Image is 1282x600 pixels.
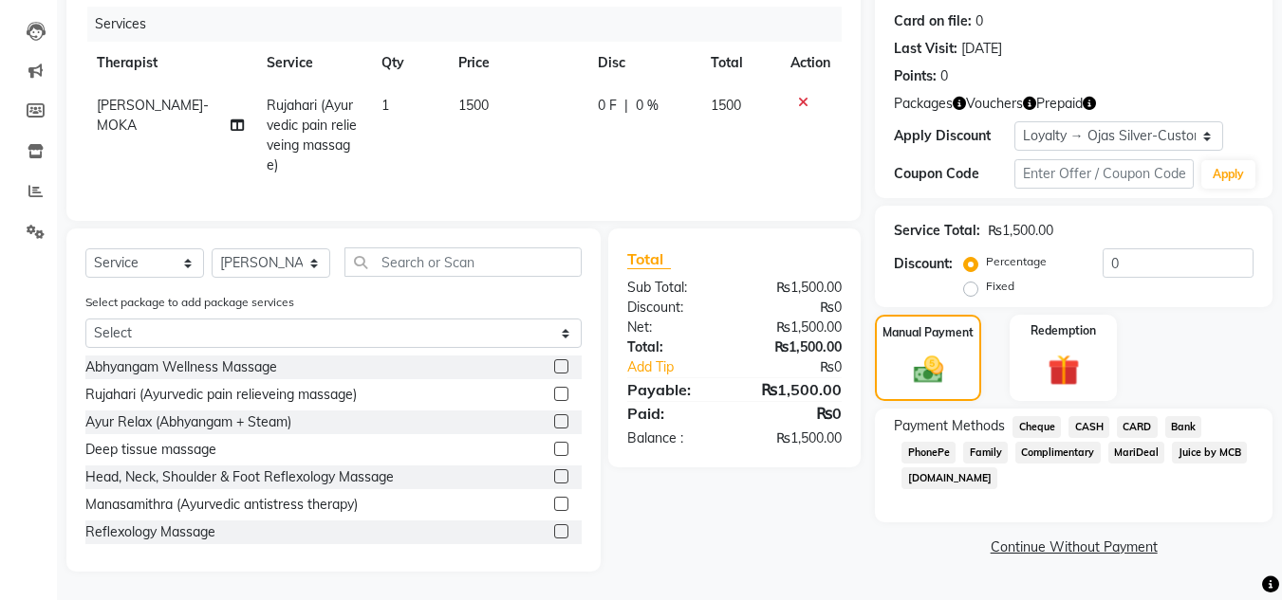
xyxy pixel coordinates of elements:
label: Redemption [1031,322,1096,339]
div: Manasamithra (Ayurvedic antistress therapy) [85,495,358,515]
img: _cash.svg [904,353,953,387]
div: Services [87,7,856,42]
th: Therapist [85,42,255,84]
div: ₨1,500.00 [734,318,856,337]
th: Qty [370,42,447,84]
div: Rujahari (Ayurvedic pain relieveing massage) [85,385,357,405]
label: Fixed [986,278,1014,295]
th: Price [447,42,586,84]
th: Disc [586,42,698,84]
span: PhonePe [901,442,956,464]
th: Action [779,42,842,84]
span: Payment Methods [894,416,1005,436]
span: 1 [381,97,389,114]
span: 0 % [636,96,659,116]
span: 0 F [598,96,617,116]
div: ₨1,500.00 [734,278,856,298]
div: Ayur Relax (Abhyangam + Steam) [85,412,291,432]
span: Packages [894,94,953,114]
span: Total [627,249,671,269]
a: Continue Without Payment [879,537,1269,557]
div: Balance : [613,428,734,448]
div: 0 [975,11,983,31]
div: Coupon Code [894,164,1013,184]
span: Family [963,442,1008,464]
input: Enter Offer / Coupon Code [1014,159,1194,189]
span: Prepaid [1036,94,1083,114]
div: Discount: [894,254,953,274]
label: Select package to add package services [85,294,294,311]
div: ₨1,500.00 [734,378,856,401]
div: ₨0 [734,402,856,425]
div: Points: [894,66,937,86]
img: _gift.svg [1038,351,1089,390]
span: Juice by MCB [1172,442,1247,464]
th: Service [255,42,371,84]
div: Card on file: [894,11,972,31]
span: MariDeal [1108,442,1165,464]
span: Bank [1165,416,1202,438]
div: Payable: [613,378,734,401]
input: Search or Scan [344,247,582,277]
div: ₨0 [755,357,857,377]
span: Vouchers [966,94,1023,114]
th: Total [699,42,780,84]
div: Abhyangam Wellness Massage [85,357,277,377]
div: 0 [940,66,948,86]
a: Add Tip [613,357,754,377]
div: Service Total: [894,221,980,241]
div: Paid: [613,402,734,425]
span: Cheque [1013,416,1061,438]
label: Percentage [986,253,1047,270]
span: | [624,96,628,116]
div: Discount: [613,298,734,318]
div: Head, Neck, Shoulder & Foot Reflexology Massage [85,467,394,487]
div: Apply Discount [894,126,1013,146]
span: [DOMAIN_NAME] [901,467,997,489]
div: Total: [613,337,734,357]
div: [DATE] [961,39,1002,59]
button: Apply [1201,160,1255,189]
span: Rujahari (Ayurvedic pain relieveing massage) [267,97,357,173]
span: CARD [1117,416,1158,438]
div: Sub Total: [613,278,734,298]
span: 1500 [711,97,741,114]
label: Manual Payment [883,324,974,341]
div: ₨0 [734,298,856,318]
div: ₨1,500.00 [734,428,856,448]
span: CASH [1068,416,1109,438]
div: Deep tissue massage [85,440,216,460]
div: Net: [613,318,734,337]
span: [PERSON_NAME]-MOKA [97,97,209,134]
span: 1500 [458,97,489,114]
div: ₨1,500.00 [988,221,1053,241]
div: ₨1,500.00 [734,337,856,357]
div: Last Visit: [894,39,957,59]
span: Complimentary [1015,442,1101,464]
div: Reflexology Massage [85,522,215,542]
